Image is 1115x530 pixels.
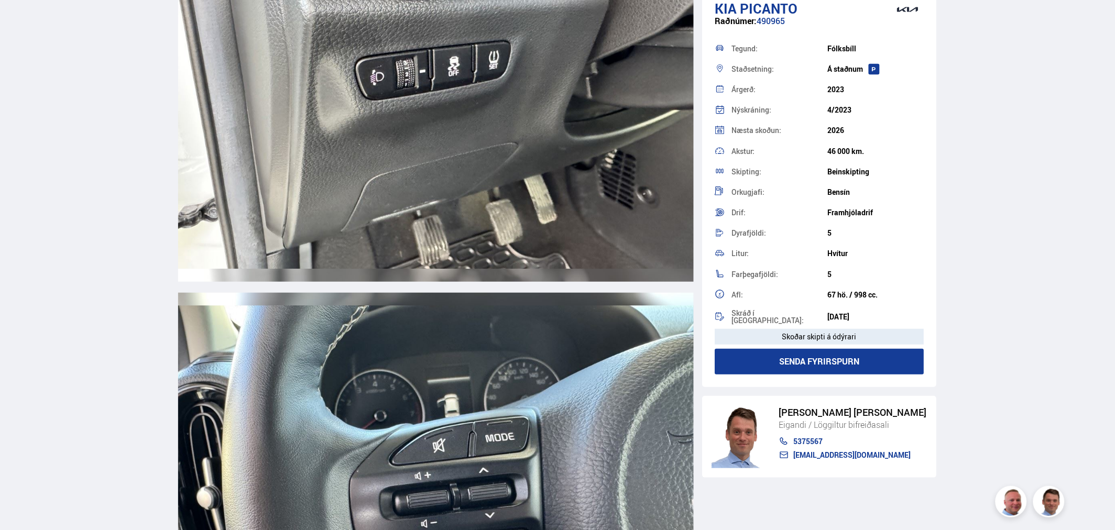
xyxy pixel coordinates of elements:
[828,65,924,73] div: Á staðnum
[732,250,828,257] div: Litur:
[732,148,828,155] div: Akstur:
[715,349,924,374] button: Senda fyrirspurn
[828,85,924,94] div: 2023
[828,168,924,176] div: Beinskipting
[715,15,757,27] span: Raðnúmer:
[732,45,828,52] div: Tegund:
[712,405,769,468] img: FbJEzSuNWCJXmdc-.webp
[828,249,924,258] div: Hvítur
[732,106,828,114] div: Nýskráning:
[732,291,828,299] div: Afl:
[732,271,828,278] div: Farþegafjöldi:
[828,106,924,114] div: 4/2023
[732,310,828,324] div: Skráð í [GEOGRAPHIC_DATA]:
[828,126,924,135] div: 2026
[828,229,924,237] div: 5
[779,407,927,418] div: [PERSON_NAME] [PERSON_NAME]
[732,86,828,93] div: Árgerð:
[828,291,924,299] div: 67 hö. / 998 cc.
[732,189,828,196] div: Orkugjafi:
[779,418,927,432] div: Eigandi / Löggiltur bifreiðasali
[828,45,924,53] div: Fólksbíll
[732,168,828,175] div: Skipting:
[732,65,828,73] div: Staðsetning:
[828,208,924,217] div: Framhjóladrif
[779,437,927,446] a: 5375567
[732,127,828,134] div: Næsta skoðun:
[732,229,828,237] div: Dyrafjöldi:
[1035,488,1066,519] img: FbJEzSuNWCJXmdc-.webp
[828,313,924,321] div: [DATE]
[732,209,828,216] div: Drif:
[8,4,40,36] button: Opna LiveChat spjallviðmót
[828,188,924,196] div: Bensín
[779,451,927,459] a: [EMAIL_ADDRESS][DOMAIN_NAME]
[828,270,924,279] div: 5
[715,16,924,37] div: 490965
[715,329,924,345] div: Skoðar skipti á ódýrari
[828,147,924,156] div: 46 000 km.
[997,488,1029,519] img: siFngHWaQ9KaOqBr.png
